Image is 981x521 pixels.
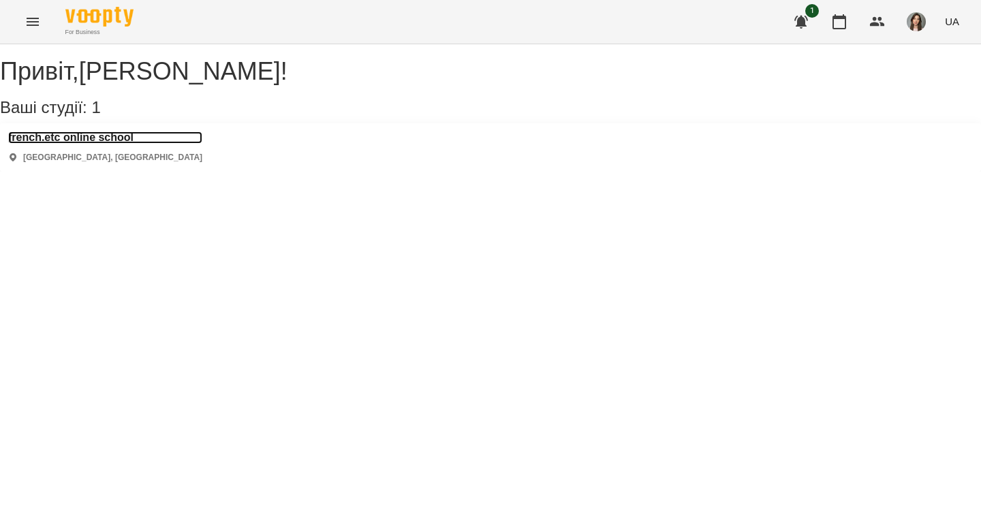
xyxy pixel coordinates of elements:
button: Menu [16,5,49,38]
span: UA [945,14,959,29]
span: 1 [805,4,819,18]
a: french.etc online school [8,131,202,144]
img: Voopty Logo [65,7,134,27]
span: 1 [91,98,100,116]
button: UA [939,9,965,34]
span: For Business [65,28,134,37]
p: [GEOGRAPHIC_DATA], [GEOGRAPHIC_DATA] [23,152,202,163]
img: b4b2e5f79f680e558d085f26e0f4a95b.jpg [907,12,926,31]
